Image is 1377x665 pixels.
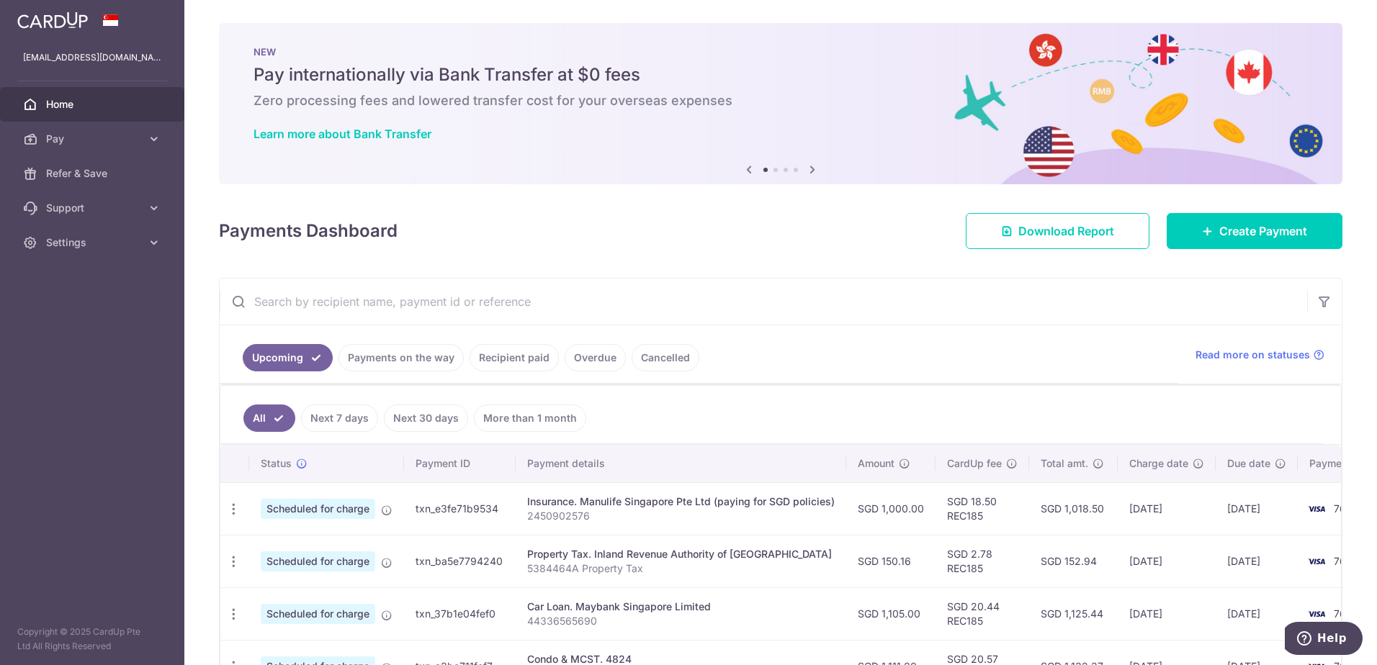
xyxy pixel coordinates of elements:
p: 44336565690 [527,614,835,628]
span: Create Payment [1219,222,1307,240]
p: [EMAIL_ADDRESS][DOMAIN_NAME] [23,50,161,65]
td: txn_37b1e04fef0 [404,587,516,640]
span: Amount [858,456,894,471]
span: Due date [1227,456,1270,471]
a: Payments on the way [338,344,464,371]
h5: Pay internationally via Bank Transfer at $0 fees [254,63,1308,86]
img: Bank transfer banner [219,23,1342,184]
td: SGD 2.78 REC185 [936,535,1029,587]
th: Payment ID [404,445,516,482]
td: SGD 1,125.44 [1029,587,1118,640]
p: 2450902576 [527,509,835,523]
p: NEW [254,46,1308,58]
td: SGD 1,000.00 [846,482,936,535]
span: Status [261,456,292,471]
a: Overdue [565,344,626,371]
div: Insurance. Manulife Singapore Pte Ltd (paying for SGD policies) [527,494,835,509]
div: Property Tax. Inland Revenue Authority of [GEOGRAPHIC_DATA] [527,547,835,561]
td: [DATE] [1118,587,1216,640]
td: SGD 18.50 REC185 [936,482,1029,535]
span: 7689 [1334,555,1359,567]
span: Total amt. [1041,456,1088,471]
span: Support [46,201,141,215]
td: txn_ba5e7794240 [404,535,516,587]
a: Download Report [966,213,1149,249]
img: Bank Card [1302,605,1331,623]
td: SGD 20.44 REC185 [936,587,1029,640]
span: Settings [46,235,141,250]
td: SGD 152.94 [1029,535,1118,587]
a: Upcoming [243,344,333,371]
td: [DATE] [1118,482,1216,535]
span: Read more on statuses [1196,348,1310,362]
img: Bank Card [1302,500,1331,517]
td: [DATE] [1216,535,1298,587]
td: [DATE] [1118,535,1216,587]
span: Download Report [1018,222,1114,240]
td: SGD 1,105.00 [846,587,936,640]
span: Refer & Save [46,166,141,181]
td: SGD 150.16 [846,535,936,587]
img: Bank Card [1302,553,1331,570]
span: Scheduled for charge [261,604,375,624]
a: All [243,404,295,432]
iframe: Opens a widget where you can find more information [1285,622,1363,658]
a: Create Payment [1167,213,1342,249]
span: Scheduled for charge [261,499,375,519]
span: Scheduled for charge [261,551,375,571]
p: 5384464A Property Tax [527,561,835,576]
span: CardUp fee [947,456,1002,471]
span: Charge date [1129,456,1188,471]
a: Recipient paid [470,344,559,371]
td: txn_e3fe71b9534 [404,482,516,535]
span: 7689 [1334,502,1359,515]
h6: Zero processing fees and lowered transfer cost for your overseas expenses [254,92,1308,109]
td: [DATE] [1216,587,1298,640]
a: Cancelled [632,344,699,371]
td: SGD 1,018.50 [1029,482,1118,535]
a: Next 30 days [384,404,468,432]
input: Search by recipient name, payment id or reference [220,279,1307,325]
span: Pay [46,132,141,146]
a: Next 7 days [301,404,378,432]
span: Home [46,97,141,112]
a: Learn more about Bank Transfer [254,127,431,141]
span: 7689 [1334,607,1359,620]
div: Car Loan. Maybank Singapore Limited [527,600,835,614]
a: More than 1 month [474,404,586,432]
img: CardUp [17,12,88,29]
td: [DATE] [1216,482,1298,535]
th: Payment details [516,445,846,482]
a: Read more on statuses [1196,348,1324,362]
h4: Payments Dashboard [219,218,398,244]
